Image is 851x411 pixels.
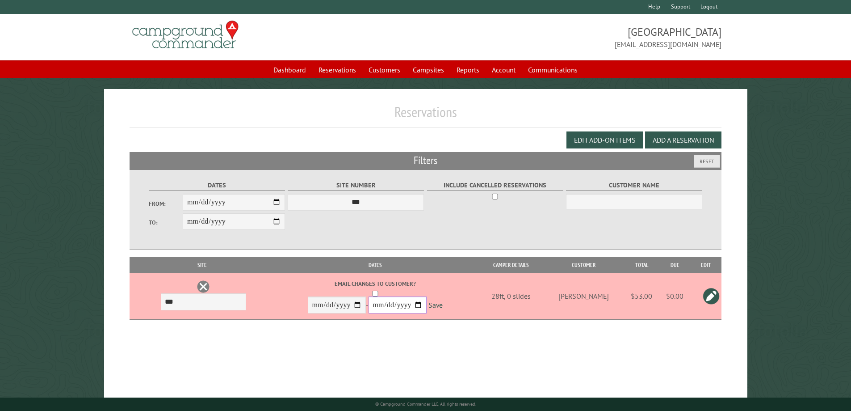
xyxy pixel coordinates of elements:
[694,155,720,168] button: Reset
[363,61,406,78] a: Customers
[659,273,690,320] td: $0.00
[543,273,624,320] td: [PERSON_NAME]
[659,257,690,273] th: Due
[134,257,271,273] th: Site
[479,273,543,320] td: 28ft, 0 slides
[149,199,183,208] label: From:
[426,25,722,50] span: [GEOGRAPHIC_DATA] [EMAIL_ADDRESS][DOMAIN_NAME]
[130,103,722,128] h1: Reservations
[268,61,311,78] a: Dashboard
[130,152,722,169] h2: Filters
[313,61,361,78] a: Reservations
[645,131,721,148] button: Add a Reservation
[149,180,285,191] label: Dates
[479,257,543,273] th: Camper Details
[486,61,521,78] a: Account
[427,180,563,191] label: Include Cancelled Reservations
[130,17,241,52] img: Campground Commander
[407,61,449,78] a: Campsites
[624,257,659,273] th: Total
[451,61,485,78] a: Reports
[149,218,183,227] label: To:
[543,257,624,273] th: Customer
[288,180,424,191] label: Site Number
[375,401,476,407] small: © Campground Commander LLC. All rights reserved.
[272,280,478,288] label: Email changes to customer?
[690,257,721,273] th: Edit
[523,61,583,78] a: Communications
[566,131,643,148] button: Edit Add-on Items
[197,280,210,293] a: Delete this reservation
[566,180,702,191] label: Customer Name
[271,257,479,273] th: Dates
[428,301,443,310] a: Save
[624,273,659,320] td: $53.00
[272,280,478,316] div: -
